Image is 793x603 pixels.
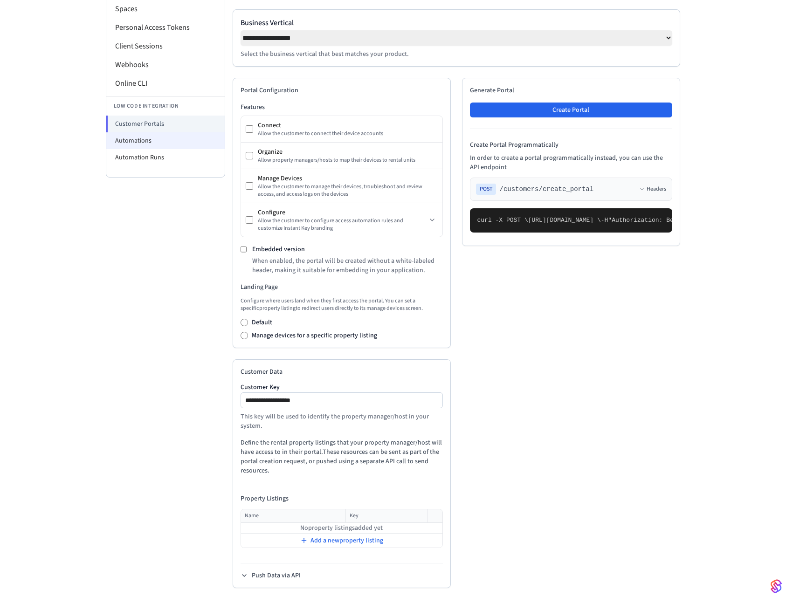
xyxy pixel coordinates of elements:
th: Name [241,509,346,523]
button: Headers [639,185,666,193]
th: Key [346,509,428,523]
span: -H [601,217,608,224]
span: [URL][DOMAIN_NAME] \ [528,217,601,224]
h4: Property Listings [241,494,443,503]
p: Define the rental property listings that your property manager/host will have access to in their ... [241,438,443,475]
div: Allow the customer to connect their device accounts [258,130,438,137]
div: Allow property managers/hosts to map their devices to rental units [258,157,438,164]
span: /customers/create_portal [500,185,594,194]
p: This key will be used to identify the property manager/host in your system. [241,412,443,431]
button: Push Data via API [241,571,301,580]
div: Organize [258,147,438,157]
span: Add a new property listing [310,536,383,545]
label: Business Vertical [241,17,672,28]
li: Client Sessions [106,37,225,55]
button: Create Portal [470,103,672,117]
label: Manage devices for a specific property listing [252,331,377,340]
div: Configure [258,208,427,217]
div: Manage Devices [258,174,438,183]
h2: Customer Data [241,367,443,377]
td: No property listings added yet [241,523,442,534]
div: Allow the customer to configure access automation rules and customize Instant Key branding [258,217,427,232]
li: Customer Portals [106,116,225,132]
li: Automations [106,132,225,149]
h4: Create Portal Programmatically [470,140,672,150]
label: Default [252,318,272,327]
h2: Portal Configuration [241,86,443,95]
li: Personal Access Tokens [106,18,225,37]
label: Customer Key [241,384,443,391]
li: Low Code Integration [106,96,225,116]
li: Automation Runs [106,149,225,166]
span: POST [476,184,496,195]
p: Select the business vertical that best matches your product. [241,49,672,59]
p: In order to create a portal programmatically instead, you can use the API endpoint [470,153,672,172]
h3: Landing Page [241,282,443,292]
h3: Features [241,103,443,112]
li: Online CLI [106,74,225,93]
span: "Authorization: Bearer seam_api_key_123456" [608,217,764,224]
li: Webhooks [106,55,225,74]
h2: Generate Portal [470,86,672,95]
p: When enabled, the portal will be created without a white-labeled header, making it suitable for e... [252,256,443,275]
div: Connect [258,121,438,130]
p: Configure where users land when they first access the portal. You can set a specific property lis... [241,297,443,312]
span: curl -X POST \ [477,217,528,224]
label: Embedded version [252,245,305,254]
div: Allow the customer to manage their devices, troubleshoot and review access, and access logs on th... [258,183,438,198]
img: SeamLogoGradient.69752ec5.svg [771,579,782,594]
